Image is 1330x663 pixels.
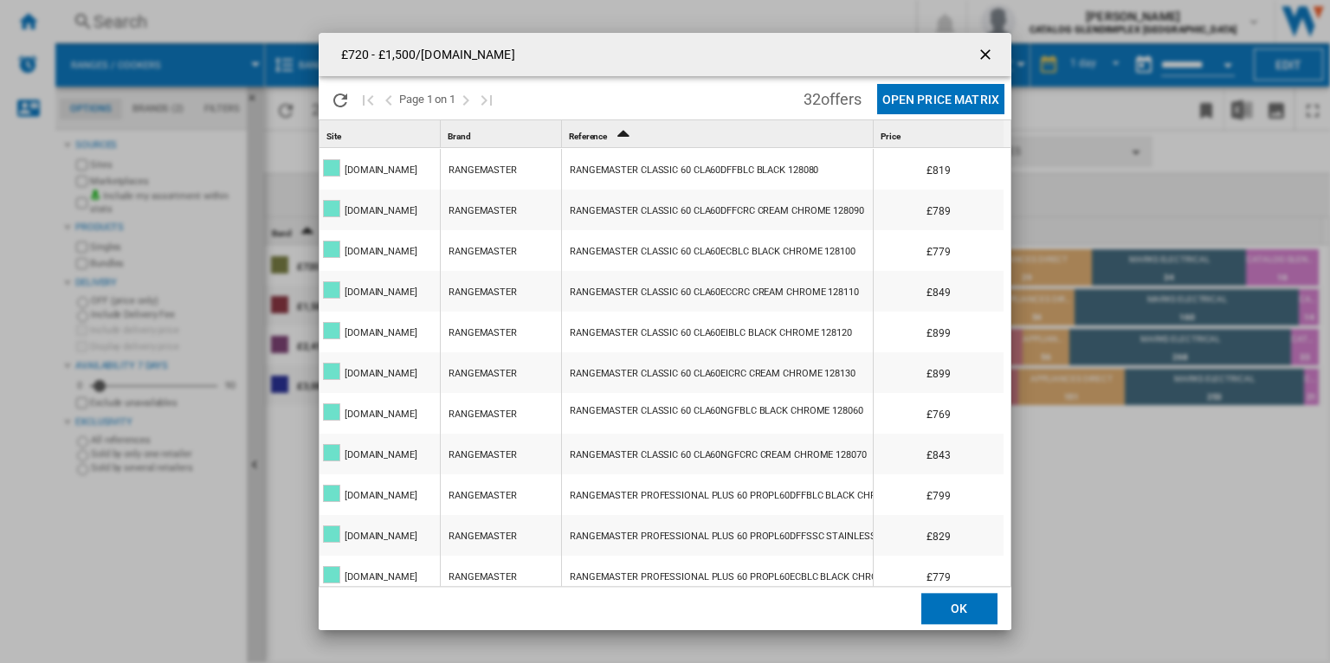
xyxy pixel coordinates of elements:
[441,434,561,473] wk-reference-title-cell: RANGEMASTER
[345,191,417,231] div: [DOMAIN_NAME]
[345,435,417,475] div: [DOMAIN_NAME]
[562,434,873,473] div: https://ao.com/product/cla60ngfcrc-rangemaster-classic-60-gas-cooker-cream-86275-10.aspx
[441,474,561,514] wk-reference-title-cell: RANGEMASTER
[874,271,1004,311] div: £849
[449,273,517,312] div: RANGEMASTER
[320,230,440,270] wk-reference-title-cell: AO.COM
[569,132,607,141] span: Reference
[345,476,417,516] div: [DOMAIN_NAME]
[562,190,873,229] div: https://ao.com/product/cla60dffcrc-rangemaster-classic-60-dual-fuel-cooker-cream-86266-12.aspx
[874,312,1004,351] div: £899
[444,120,561,147] div: Sort None
[449,435,517,475] div: RANGEMASTER
[441,149,561,189] wk-reference-title-cell: RANGEMASTER
[332,47,515,64] h4: £720 - £1,500/[DOMAIN_NAME]
[562,474,873,514] div: https://ao.com/product/propl60dffblc-rangemaster-professional-plus-60-dual-fuel-cooker-black-8627...
[449,232,517,272] div: RANGEMASTER
[449,517,517,557] div: RANGEMASTER
[570,273,859,312] div: RANGEMASTER CLASSIC 60 CLA60ECCRC CREAM CHROME 128110
[323,79,358,119] button: Reload
[345,395,417,434] div: [DOMAIN_NAME]
[562,515,873,555] div: https://ao.com/product/propl60dffssc-rangemaster-professional-plus-60-dual-fuel-cooker-stainless-...
[345,354,417,394] div: [DOMAIN_NAME]
[399,79,455,119] span: Page 1 on 1
[449,151,517,190] div: RANGEMASTER
[570,313,852,353] div: RANGEMASTER CLASSIC 60 CLA60EIBLC BLACK CHROME 128120
[449,395,517,434] div: RANGEMASTER
[570,354,855,394] div: RANGEMASTER CLASSIC 60 CLA60EICRC CREAM CHROME 128130
[881,132,901,141] span: Price
[562,352,873,392] div: https://ao.com/product/cla60eicrc-rangemaster-classic-60-electric-cooker-cream-86272-11.aspx
[562,271,873,311] div: https://ao.com/product/cla60eccrc-rangemaster-classic-60-electric-cooker-cream-86269-11.aspx
[562,393,873,433] div: https://ao.com/product/cla60ngfblc-rangemaster-classic-60-gas-cooker-black-86273-10.aspx
[874,556,1004,595] div: £779
[320,393,440,433] wk-reference-title-cell: AO.COM
[345,151,417,190] div: [DOMAIN_NAME]
[570,391,863,431] div: RANGEMASTER CLASSIC 60 CLA60NGFBLC BLACK CHROME 128060
[476,79,497,119] button: Last page
[441,312,561,351] wk-reference-title-cell: RANGEMASTER
[441,271,561,311] wk-reference-title-cell: RANGEMASTER
[609,132,636,141] span: Sort Ascending
[565,120,873,147] div: Sort Ascending
[345,313,417,353] div: [DOMAIN_NAME]
[378,79,399,119] button: >Previous page
[449,354,517,394] div: RANGEMASTER
[570,151,818,190] div: RANGEMASTER CLASSIC 60 CLA60DFFBLC BLACK 128080
[448,132,471,141] span: Brand
[449,476,517,516] div: RANGEMASTER
[441,393,561,433] wk-reference-title-cell: RANGEMASTER
[970,37,1004,72] button: getI18NText('BUTTONS.CLOSE_DIALOG')
[449,313,517,353] div: RANGEMASTER
[877,120,1004,147] div: Sort None
[323,120,440,147] div: Sort None
[877,84,1004,114] button: Open Price Matrix
[320,271,440,311] wk-reference-title-cell: AO.COM
[977,46,997,67] ng-md-icon: getI18NText('BUTTONS.CLOSE_DIALOG')
[323,120,440,147] div: Site Sort None
[877,120,1004,147] div: Price Sort None
[570,191,864,231] div: RANGEMASTER CLASSIC 60 CLA60DFFCRC CREAM CHROME 128090
[562,230,873,270] div: https://ao.com/product/cla60ecblc-rangemaster-classic-60-electric-cooker-black-86268-11.aspx
[874,149,1004,189] div: £819
[441,230,561,270] wk-reference-title-cell: RANGEMASTER
[565,120,873,147] div: Reference Sort Ascending
[320,474,440,514] wk-reference-title-cell: AO.COM
[320,556,440,595] wk-reference-title-cell: AO.COM
[320,312,440,351] wk-reference-title-cell: AO.COM
[320,149,440,189] wk-reference-title-cell: AO.COM
[320,434,440,473] wk-reference-title-cell: AO.COM
[874,474,1004,514] div: £799
[874,352,1004,392] div: £899
[345,273,417,312] div: [DOMAIN_NAME]
[441,190,561,229] wk-reference-title-cell: RANGEMASTER
[874,434,1004,473] div: £843
[345,517,417,557] div: [DOMAIN_NAME]
[570,435,867,475] div: RANGEMASTER CLASSIC 60 CLA60NGFCRC CREAM CHROME 128070
[570,232,855,272] div: RANGEMASTER CLASSIC 60 CLA60ECBLC BLACK CHROME 128100
[345,557,417,597] div: [DOMAIN_NAME]
[795,79,869,115] span: 32
[874,515,1004,555] div: £829
[449,557,517,597] div: RANGEMASTER
[874,230,1004,270] div: £779
[441,352,561,392] wk-reference-title-cell: RANGEMASTER
[570,557,925,597] div: RANGEMASTER PROFESSIONAL PLUS 60 PROPL60ECBLC BLACK CHROME 128190
[570,476,929,516] div: RANGEMASTER PROFESSIONAL PLUS 60 PROPL60DFFBLC BLACK CHROME 128170
[921,593,997,624] button: OK
[449,191,517,231] div: RANGEMASTER
[874,393,1004,433] div: £769
[345,232,417,272] div: [DOMAIN_NAME]
[326,132,341,141] span: Site
[874,190,1004,229] div: £789
[444,120,561,147] div: Brand Sort None
[441,556,561,595] wk-reference-title-cell: RANGEMASTER
[320,352,440,392] wk-reference-title-cell: AO.COM
[562,556,873,595] div: https://ao.com/product/propl60ecblc-rangemaster-professional-plus-60-electric-cooker-black-86278-...
[320,515,440,555] wk-reference-title-cell: AO.COM
[821,90,861,108] span: offers
[570,517,980,557] div: RANGEMASTER PROFESSIONAL PLUS 60 PROPL60DFFSSC STAINLESS STEEL CHROME 128160
[319,33,1011,629] md-dialog: Products list popup
[358,79,378,119] button: First page
[320,190,440,229] wk-reference-title-cell: AO.COM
